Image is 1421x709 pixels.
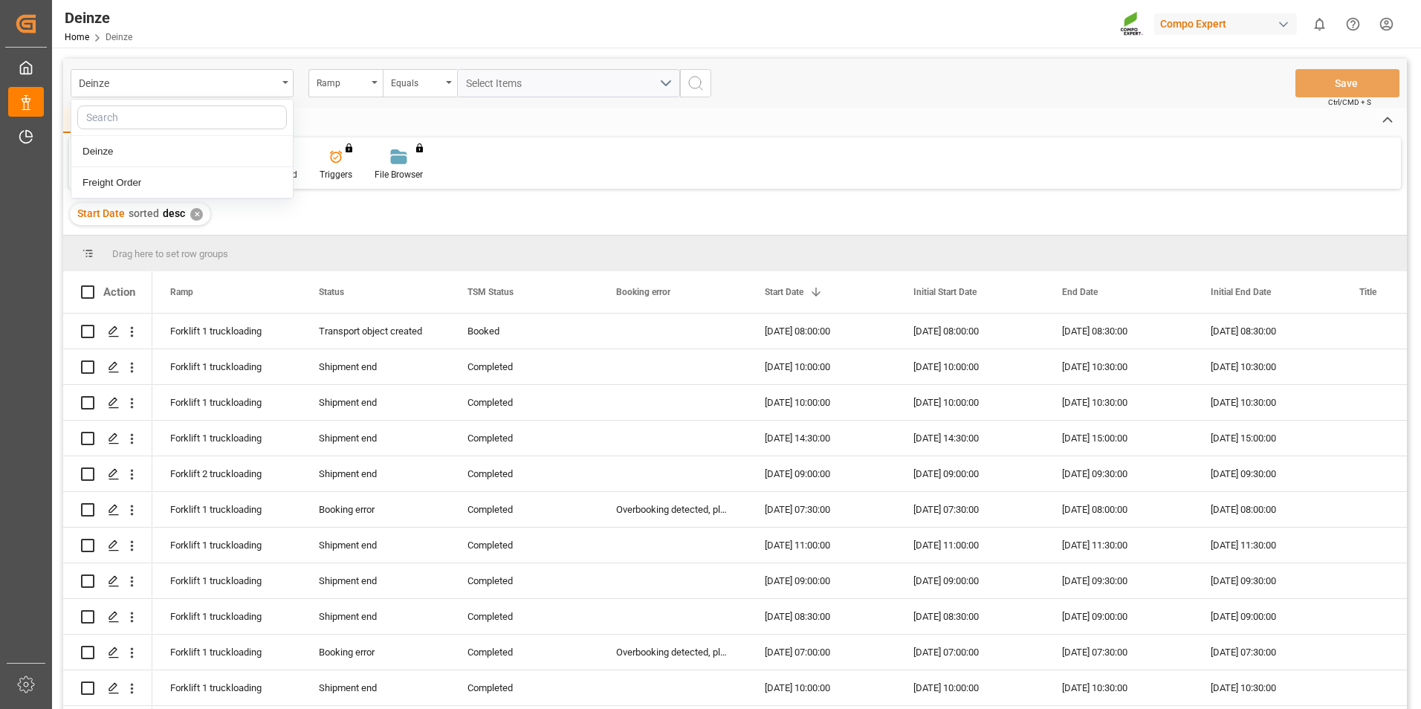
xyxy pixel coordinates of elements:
[467,350,580,384] div: Completed
[79,73,277,91] div: Deinze
[319,421,432,456] div: Shipment end
[1044,635,1193,670] div: [DATE] 07:30:00
[1062,287,1098,297] span: End Date
[1328,97,1371,108] span: Ctrl/CMD + S
[896,492,1044,527] div: [DATE] 07:30:00
[63,599,152,635] div: Press SPACE to select this row.
[63,385,152,421] div: Press SPACE to select this row.
[63,456,152,492] div: Press SPACE to select this row.
[1193,385,1341,420] div: [DATE] 10:30:00
[63,635,152,670] div: Press SPACE to select this row.
[896,670,1044,705] div: [DATE] 10:00:00
[190,208,203,221] div: ✕
[63,492,152,528] div: Press SPACE to select this row.
[63,528,152,563] div: Press SPACE to select this row.
[170,564,283,598] div: Forklift 1 truckloading
[1295,69,1399,97] button: Save
[319,600,432,634] div: Shipment end
[1044,421,1193,456] div: [DATE] 15:00:00
[1193,635,1341,670] div: [DATE] 07:30:00
[1044,349,1193,384] div: [DATE] 10:30:00
[747,314,896,349] div: [DATE] 08:00:00
[747,563,896,598] div: [DATE] 09:00:00
[467,564,580,598] div: Completed
[896,349,1044,384] div: [DATE] 10:00:00
[77,207,125,219] span: Start Date
[71,136,293,167] div: Deinze
[319,314,432,349] div: Transport object created
[765,287,803,297] span: Start Date
[170,493,283,527] div: Forklift 1 truckloading
[63,349,152,385] div: Press SPACE to select this row.
[1044,670,1193,705] div: [DATE] 10:30:00
[1193,599,1341,634] div: [DATE] 09:00:00
[598,635,747,670] div: Overbooking detected, please rebook this timeslot to a free slot.
[319,564,432,598] div: Shipment end
[747,635,896,670] div: [DATE] 07:00:00
[466,77,529,89] span: Select Items
[170,350,283,384] div: Forklift 1 truckloading
[1120,11,1144,37] img: Screenshot%202023-09-29%20at%2010.02.21.png_1712312052.png
[457,69,680,97] button: open menu
[1193,492,1341,527] div: [DATE] 08:00:00
[63,421,152,456] div: Press SPACE to select this row.
[747,492,896,527] div: [DATE] 07:30:00
[319,350,432,384] div: Shipment end
[1044,314,1193,349] div: [DATE] 08:30:00
[1359,287,1376,297] span: Title
[63,108,114,133] div: Home
[1044,492,1193,527] div: [DATE] 08:00:00
[170,314,283,349] div: Forklift 1 truckloading
[170,528,283,563] div: Forklift 1 truckloading
[747,670,896,705] div: [DATE] 10:00:00
[896,599,1044,634] div: [DATE] 08:30:00
[467,421,580,456] div: Completed
[319,457,432,491] div: Shipment end
[319,635,432,670] div: Booking error
[1193,314,1341,349] div: [DATE] 08:30:00
[170,635,283,670] div: Forklift 1 truckloading
[129,207,159,219] span: sorted
[71,69,294,97] button: close menu
[747,528,896,563] div: [DATE] 11:00:00
[1193,528,1341,563] div: [DATE] 11:30:00
[63,670,152,706] div: Press SPACE to select this row.
[170,671,283,705] div: Forklift 1 truckloading
[467,600,580,634] div: Completed
[1193,421,1341,456] div: [DATE] 15:00:00
[383,69,457,97] button: open menu
[170,287,193,297] span: Ramp
[598,492,747,527] div: Overbooking detected, please rebook this timeslot to a free slot.
[1154,10,1303,38] button: Compo Expert
[170,386,283,420] div: Forklift 1 truckloading
[1044,528,1193,563] div: [DATE] 11:30:00
[467,635,580,670] div: Completed
[1193,349,1341,384] div: [DATE] 10:30:00
[747,385,896,420] div: [DATE] 10:00:00
[896,635,1044,670] div: [DATE] 07:00:00
[896,421,1044,456] div: [DATE] 14:30:00
[1303,7,1336,41] button: show 0 new notifications
[467,528,580,563] div: Completed
[170,600,283,634] div: Forklift 1 truckloading
[308,69,383,97] button: open menu
[1044,599,1193,634] div: [DATE] 09:00:00
[319,287,344,297] span: Status
[63,563,152,599] div: Press SPACE to select this row.
[616,287,670,297] span: Booking error
[319,493,432,527] div: Booking error
[896,314,1044,349] div: [DATE] 08:00:00
[71,167,293,198] div: Freight Order
[391,73,441,90] div: Equals
[1154,13,1297,35] div: Compo Expert
[319,386,432,420] div: Shipment end
[747,349,896,384] div: [DATE] 10:00:00
[747,599,896,634] div: [DATE] 08:30:00
[467,314,580,349] div: Booked
[896,528,1044,563] div: [DATE] 11:00:00
[1193,456,1341,491] div: [DATE] 09:30:00
[170,421,283,456] div: Forklift 1 truckloading
[319,671,432,705] div: Shipment end
[1044,385,1193,420] div: [DATE] 10:30:00
[1193,563,1341,598] div: [DATE] 09:30:00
